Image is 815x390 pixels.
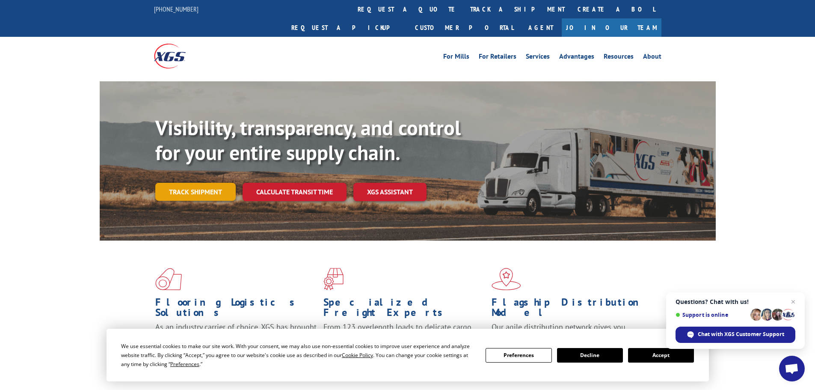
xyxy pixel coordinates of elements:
p: From 123 overlength loads to delicate cargo, our experienced staff knows the best way to move you... [323,322,485,360]
button: Decline [557,348,623,363]
div: Cookie Consent Prompt [107,329,709,381]
a: Services [526,53,550,63]
span: Close chat [788,297,798,307]
h1: Flagship Distribution Model [492,297,653,322]
a: XGS ASSISTANT [353,183,427,201]
a: [PHONE_NUMBER] [154,5,199,13]
img: xgs-icon-focused-on-flooring-red [323,268,344,290]
div: We use essential cookies to make our site work. With your consent, we may also use non-essential ... [121,342,475,369]
div: Open chat [779,356,805,381]
span: Support is online [676,312,747,318]
a: Customer Portal [409,18,520,37]
b: Visibility, transparency, and control for your entire supply chain. [155,114,461,166]
span: As an industry carrier of choice, XGS has brought innovation and dedication to flooring logistics... [155,322,317,352]
span: Our agile distribution network gives you nationwide inventory management on demand. [492,322,649,342]
a: About [643,53,661,63]
span: Cookie Policy [342,351,373,359]
span: Preferences [170,360,199,368]
a: Track shipment [155,183,236,201]
a: Join Our Team [562,18,661,37]
h1: Specialized Freight Experts [323,297,485,322]
span: Chat with XGS Customer Support [698,330,784,338]
a: Resources [604,53,634,63]
a: Advantages [559,53,594,63]
a: Agent [520,18,562,37]
a: Request a pickup [285,18,409,37]
a: Calculate transit time [243,183,347,201]
button: Preferences [486,348,551,363]
div: Chat with XGS Customer Support [676,327,795,343]
a: For Mills [443,53,469,63]
h1: Flooring Logistics Solutions [155,297,317,322]
button: Accept [628,348,694,363]
img: xgs-icon-flagship-distribution-model-red [492,268,521,290]
a: For Retailers [479,53,516,63]
span: Questions? Chat with us! [676,298,795,305]
img: xgs-icon-total-supply-chain-intelligence-red [155,268,182,290]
